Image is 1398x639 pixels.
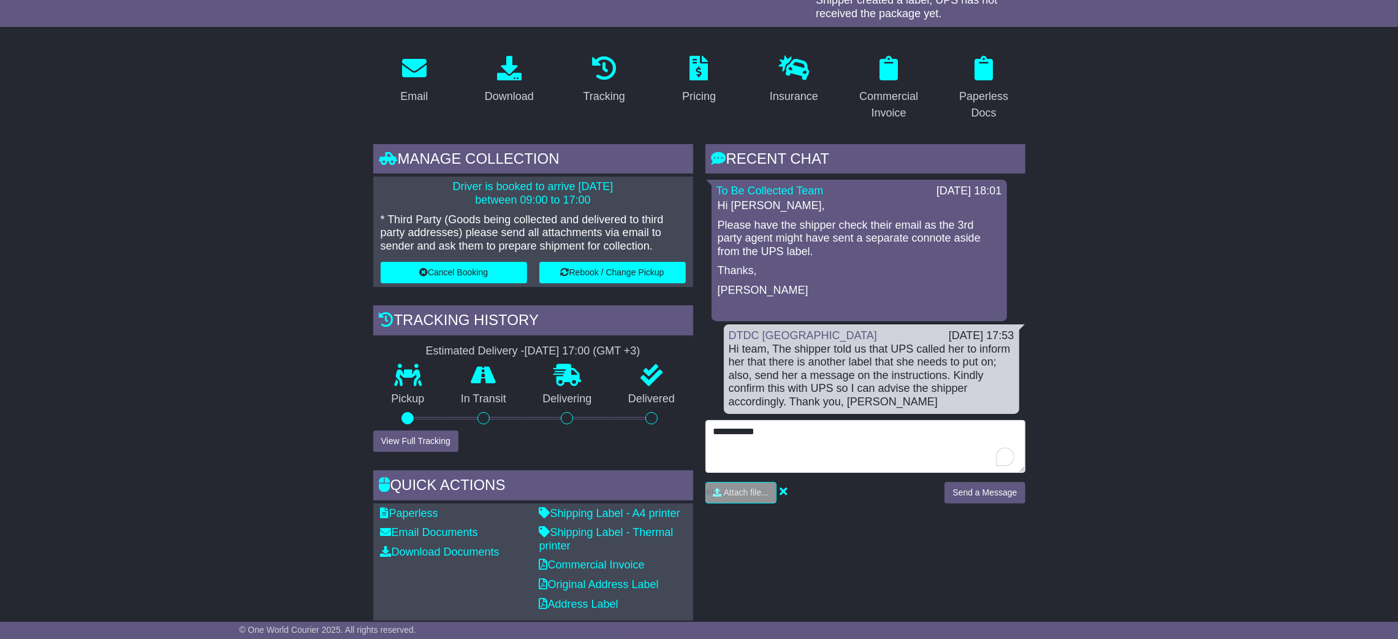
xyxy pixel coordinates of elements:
[729,343,1014,409] div: Hi team, The shipper told us that UPS called her to inform her that there is another label that s...
[525,345,640,358] div: [DATE] 17:00 (GMT +3)
[718,284,1001,297] p: [PERSON_NAME]
[539,559,645,571] a: Commercial Invoice
[770,88,818,105] div: Insurance
[381,546,500,558] a: Download Documents
[381,507,438,519] a: Paperless
[373,392,443,406] p: Pickup
[485,88,534,105] div: Download
[373,345,693,358] div: Estimated Delivery -
[381,526,478,538] a: Email Documents
[762,52,826,109] a: Insurance
[373,430,458,452] button: View Full Tracking
[539,262,686,283] button: Rebook / Change Pickup
[705,420,1025,473] textarea: To enrich screen reader interactions, please activate Accessibility in Grammarly extension settings
[392,52,436,109] a: Email
[583,88,625,105] div: Tracking
[373,144,693,177] div: Manage collection
[610,392,693,406] p: Delivered
[716,185,824,197] a: To Be Collected Team
[682,88,716,105] div: Pricing
[373,305,693,339] div: Tracking history
[718,264,1001,278] p: Thanks,
[718,199,1001,213] p: Hi [PERSON_NAME],
[381,262,527,283] button: Cancel Booking
[539,598,618,610] a: Address Label
[381,180,686,207] p: Driver is booked to arrive [DATE] between 09:00 to 17:00
[539,526,674,552] a: Shipping Label - Thermal printer
[944,482,1025,503] button: Send a Message
[848,52,930,126] a: Commercial Invoice
[525,392,610,406] p: Delivering
[373,470,693,503] div: Quick Actions
[575,52,633,109] a: Tracking
[381,213,686,253] p: * Third Party (Goods being collected and delivered to third party addresses) please send all atta...
[951,88,1017,121] div: Paperless Docs
[936,185,1002,198] div: [DATE] 18:01
[239,625,416,635] span: © One World Courier 2025. All rights reserved.
[400,88,428,105] div: Email
[943,52,1025,126] a: Paperless Docs
[674,52,724,109] a: Pricing
[539,578,659,591] a: Original Address Label
[949,329,1014,343] div: [DATE] 17:53
[729,329,877,342] a: DTDC [GEOGRAPHIC_DATA]
[443,392,525,406] p: In Transit
[477,52,542,109] a: Download
[539,507,680,519] a: Shipping Label - A4 printer
[718,219,1001,259] p: Please have the shipper check their email as the 3rd party agent might have sent a separate conno...
[856,88,922,121] div: Commercial Invoice
[705,144,1025,177] div: RECENT CHAT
